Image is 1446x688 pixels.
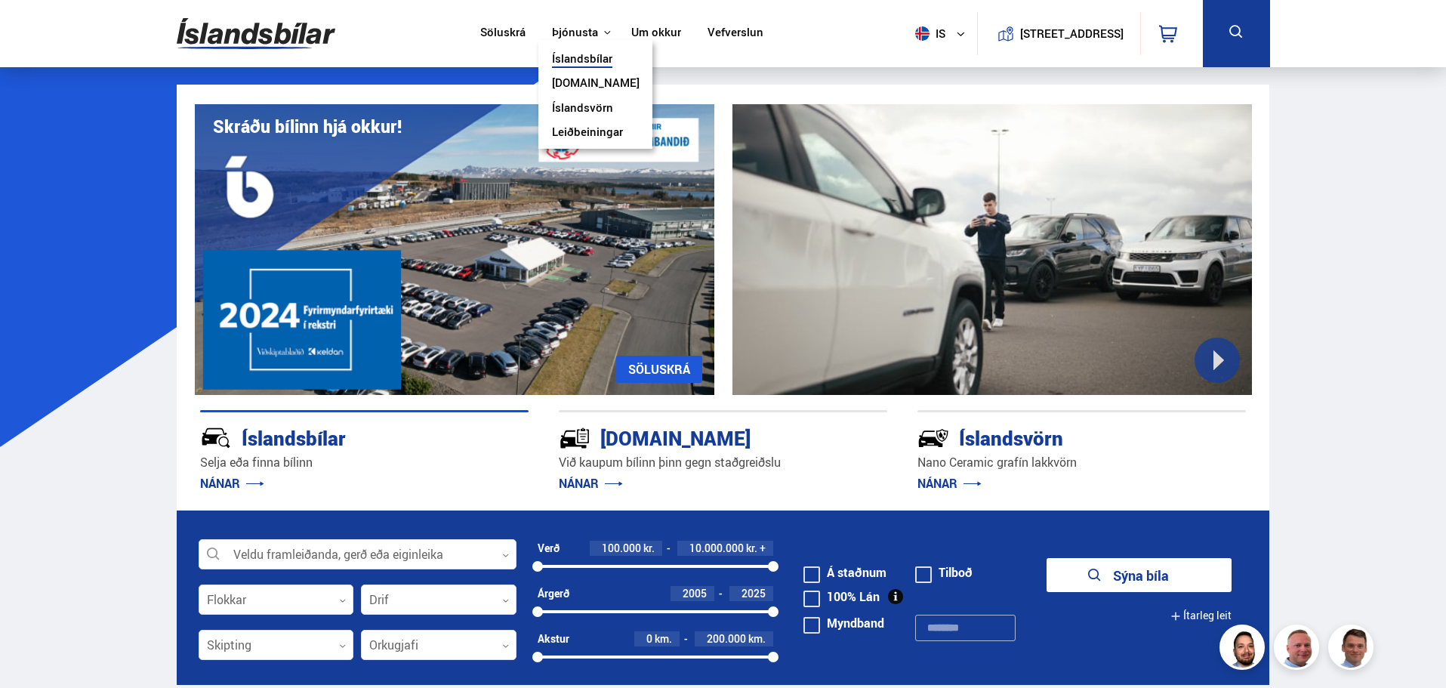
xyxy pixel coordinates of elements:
[746,542,757,554] span: kr.
[741,586,766,600] span: 2025
[803,591,880,603] label: 100% Lán
[559,454,887,471] p: Við kaupum bílinn þinn gegn staðgreiðslu
[200,424,475,450] div: Íslandsbílar
[631,26,681,42] a: Um okkur
[707,631,746,646] span: 200.000
[552,26,598,40] button: Þjónusta
[646,631,652,646] span: 0
[538,633,569,645] div: Akstur
[552,76,640,92] a: [DOMAIN_NAME]
[200,454,529,471] p: Selja eða finna bílinn
[748,633,766,645] span: km.
[1170,599,1232,633] button: Ítarleg leit
[915,566,973,578] label: Tilboð
[559,424,834,450] div: [DOMAIN_NAME]
[909,26,947,41] span: is
[909,11,977,56] button: is
[552,101,613,117] a: Íslandsvörn
[480,26,526,42] a: Söluskrá
[655,633,672,645] span: km.
[1047,558,1232,592] button: Sýna bíla
[177,9,335,58] img: G0Ugv5HjCgRt.svg
[803,617,884,629] label: Myndband
[803,566,886,578] label: Á staðnum
[1330,627,1376,672] img: FbJEzSuNWCJXmdc-.webp
[917,475,982,492] a: NÁNAR
[195,104,714,395] img: eKx6w-_Home_640_.png
[985,12,1132,55] a: [STREET_ADDRESS]
[915,26,930,41] img: svg+xml;base64,PHN2ZyB4bWxucz0iaHR0cDovL3d3dy53My5vcmcvMjAwMC9zdmciIHdpZHRoPSI1MTIiIGhlaWdodD0iNT...
[689,541,744,555] span: 10.000.000
[213,116,402,137] h1: Skráðu bílinn hjá okkur!
[602,541,641,555] span: 100.000
[538,588,569,600] div: Árgerð
[1222,627,1267,672] img: nhp88E3Fdnt1Opn2.png
[683,586,707,600] span: 2005
[760,542,766,554] span: +
[552,125,623,141] a: Leiðbeiningar
[917,424,1192,450] div: Íslandsvörn
[200,475,264,492] a: NÁNAR
[708,26,763,42] a: Vefverslun
[12,6,57,51] button: Opna LiveChat spjallviðmót
[1026,27,1118,40] button: [STREET_ADDRESS]
[616,356,702,383] a: SÖLUSKRÁ
[559,475,623,492] a: NÁNAR
[1276,627,1321,672] img: siFngHWaQ9KaOqBr.png
[200,422,232,454] img: JRvxyua_JYH6wB4c.svg
[643,542,655,554] span: kr.
[917,454,1246,471] p: Nano Ceramic grafín lakkvörn
[559,422,590,454] img: tr5P-W3DuiFaO7aO.svg
[538,542,560,554] div: Verð
[917,422,949,454] img: -Svtn6bYgwAsiwNX.svg
[552,52,612,68] a: Íslandsbílar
